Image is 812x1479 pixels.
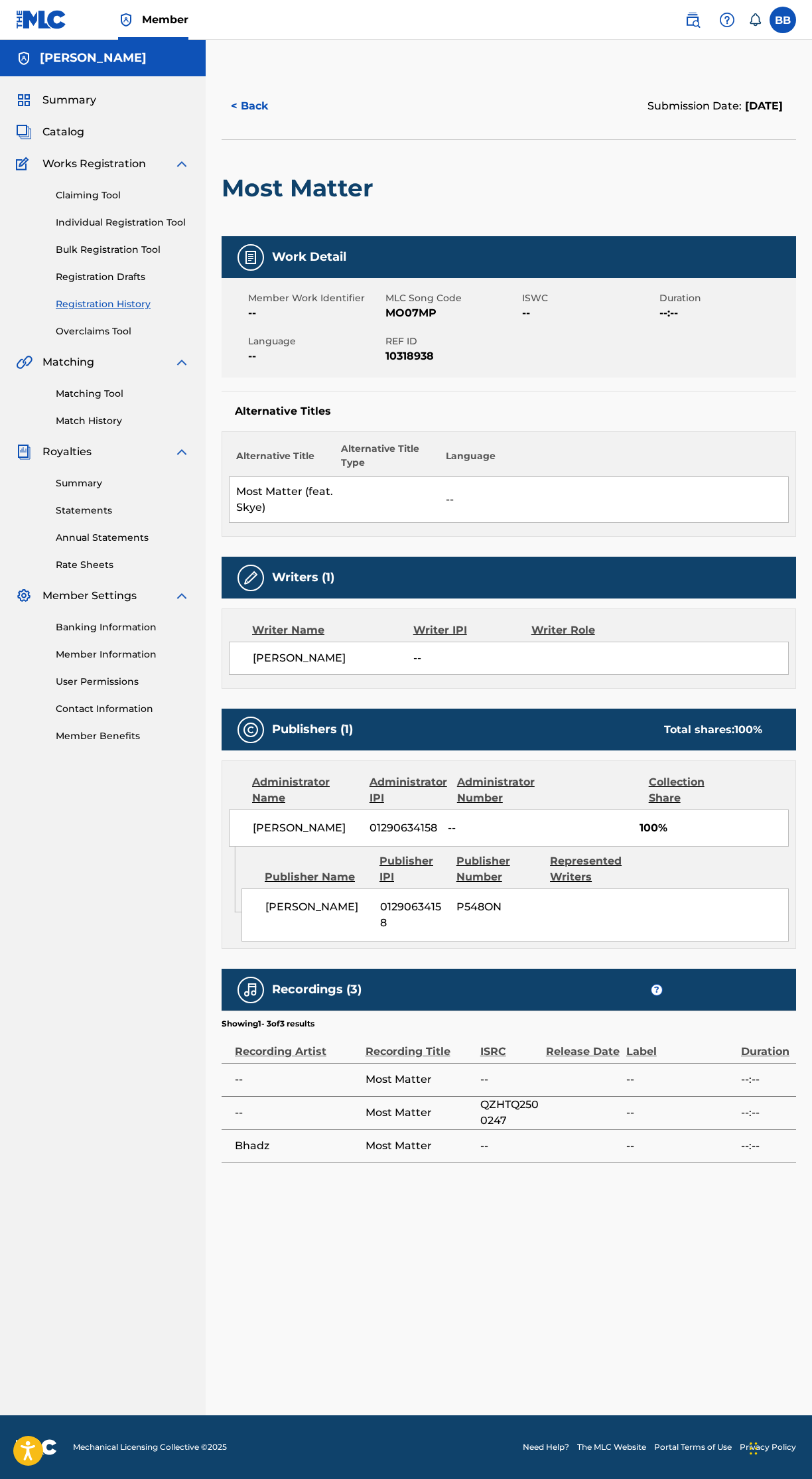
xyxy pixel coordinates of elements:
[651,985,662,995] span: ?
[56,387,190,401] a: Matching Tool
[235,1105,359,1121] span: --
[719,12,735,28] img: help
[480,1097,539,1129] span: QZHTQ2500247
[56,504,190,518] a: Statements
[741,1072,789,1088] span: --:--
[265,899,370,915] span: [PERSON_NAME]
[480,1072,539,1088] span: --
[243,249,259,265] img: Work Detail
[174,354,190,370] img: expand
[334,442,439,477] th: Alternative Title Type
[685,12,701,28] img: search
[174,588,190,604] img: expand
[16,92,96,108] a: SummarySummary
[56,270,190,284] a: Registration Drafts
[235,1030,359,1060] div: Recording Artist
[248,348,382,364] span: --
[456,899,540,915] span: P548ON
[522,305,656,321] span: --
[626,1105,734,1121] span: --
[56,216,190,230] a: Individual Registration Tool
[243,982,259,998] img: Recordings
[42,156,146,172] span: Works Registration
[272,722,353,737] h5: Publishers (1)
[142,12,188,27] span: Member
[248,334,382,348] span: Language
[56,558,190,572] a: Rate Sheets
[546,1030,620,1060] div: Release Date
[366,1030,474,1060] div: Recording Title
[56,414,190,428] a: Match History
[480,1138,539,1154] span: --
[56,531,190,545] a: Annual Statements
[522,291,656,305] span: ISWC
[746,1415,812,1479] iframe: Chat Widget
[370,820,438,836] span: 01290634158
[235,1138,359,1154] span: Bhadz
[457,774,543,806] div: Administrator Number
[523,1441,569,1453] a: Need Help?
[118,12,134,28] img: Top Rightsholder
[366,1105,474,1121] span: Most Matter
[16,156,33,172] img: Works Registration
[649,774,729,806] div: Collection Share
[16,124,84,140] a: CatalogCatalog
[16,50,32,66] img: Accounts
[16,1439,57,1455] img: logo
[272,982,362,997] h5: Recordings (3)
[640,820,789,836] span: 100%
[741,1105,789,1121] span: --:--
[439,442,789,477] th: Language
[16,354,33,370] img: Matching
[16,92,32,108] img: Summary
[222,1018,314,1030] p: Showing 1 - 3 of 3 results
[770,7,796,33] div: User Menu
[235,405,783,418] h5: Alternative Titles
[16,124,32,140] img: Catalog
[659,305,793,321] span: --:--
[42,124,84,140] span: Catalog
[56,297,190,311] a: Registration History
[626,1138,734,1154] span: --
[56,620,190,634] a: Banking Information
[413,650,531,666] span: --
[366,1138,474,1154] span: Most Matter
[253,820,360,836] span: [PERSON_NAME]
[56,476,190,490] a: Summary
[740,1441,796,1453] a: Privacy Policy
[73,1441,227,1453] span: Mechanical Licensing Collective © 2025
[42,444,92,460] span: Royalties
[230,442,334,477] th: Alternative Title
[42,92,96,108] span: Summary
[647,98,783,114] div: Submission Date:
[42,588,137,604] span: Member Settings
[222,173,380,203] h2: Most Matter
[385,334,519,348] span: REF ID
[56,243,190,257] a: Bulk Registration Tool
[366,1072,474,1088] span: Most Matter
[272,570,334,585] h5: Writers (1)
[16,10,67,29] img: MLC Logo
[252,774,360,806] div: Administrator Name
[714,7,740,33] div: Help
[750,1429,758,1468] div: Drag
[748,13,762,27] div: Notifications
[222,90,301,123] button: < Back
[659,291,793,305] span: Duration
[679,7,706,33] a: Public Search
[42,354,94,370] span: Matching
[741,1138,789,1154] span: --:--
[577,1441,646,1453] a: The MLC Website
[379,853,446,885] div: Publisher IPI
[252,622,413,638] div: Writer Name
[174,444,190,460] img: expand
[248,305,382,321] span: --
[56,188,190,202] a: Claiming Tool
[174,156,190,172] img: expand
[385,348,519,364] span: 10318938
[439,477,789,523] td: --
[775,1097,812,1204] iframe: Resource Center
[243,570,259,586] img: Writers
[235,1072,359,1088] span: --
